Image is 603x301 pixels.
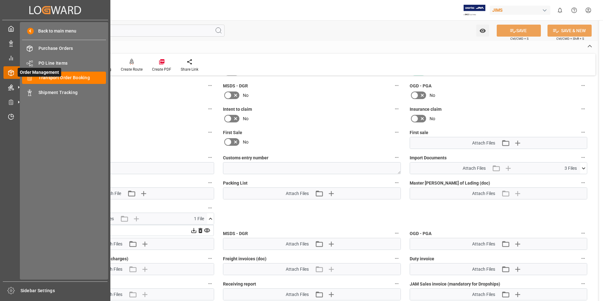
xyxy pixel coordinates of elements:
[393,81,401,90] button: MSDS - DGR
[223,106,252,113] span: Intent to claim
[18,68,61,77] span: Order Management
[472,241,495,247] span: Attach Files
[579,105,587,113] button: Insurance claim
[206,81,214,90] button: Customs documents sent to broker
[490,4,553,16] button: JIMS
[152,67,171,72] div: Create PDF
[22,86,106,98] a: Shipment Tracking
[38,60,106,67] span: PO Line Items
[472,140,495,146] span: Attach Files
[410,106,442,113] span: Insurance claim
[510,36,529,41] span: Ctrl/CMD + S
[22,57,106,69] a: PO Line Items
[410,83,431,89] span: OGD - PGA
[286,190,309,197] span: Attach Files
[553,3,567,17] button: show 0 new notifications
[490,6,550,15] div: JIMS
[579,254,587,263] button: Duty invoice
[99,291,122,298] span: Attach Files
[556,36,584,41] span: Ctrl/CMD + Shift + S
[463,165,486,172] span: Attach Files
[99,241,122,247] span: Attach Files
[579,153,587,162] button: Import Documents
[579,179,587,187] button: Master [PERSON_NAME] of Lading (doc)
[22,72,106,84] a: Transport Order Booking
[223,83,248,89] span: MSDS - DGR
[3,37,107,49] a: Data Management
[410,256,434,262] span: Duty invoice
[579,81,587,90] button: OGD - PGA
[223,129,242,136] span: First Sale
[3,110,107,123] a: Timeslot Management V2
[243,139,249,145] span: No
[430,115,435,122] span: No
[223,155,268,161] span: Customs entry number
[223,230,248,237] span: MSDS - DGR
[410,155,447,161] span: Import Documents
[567,3,581,17] button: Help Center
[476,25,489,37] button: open menu
[464,5,485,16] img: Exertis%20JAM%20-%20Email%20Logo.jpg_1722504956.jpg
[286,241,309,247] span: Attach Files
[547,25,592,37] button: SAVE & NEW
[38,74,106,81] span: Transport Order Booking
[497,25,541,37] button: SAVE
[393,153,401,162] button: Customs entry number
[410,281,500,287] span: JAM Sales invoice (mandatory for Dropships)
[393,128,401,136] button: First Sale
[206,204,214,212] button: Invoice from the Supplier (doc)
[223,180,248,186] span: Packing List
[579,128,587,136] button: First sale
[206,179,214,187] button: Shipping Letter of Instructions
[472,266,495,273] span: Attach Files
[410,180,490,186] span: Master [PERSON_NAME] of Lading (doc)
[223,281,256,287] span: Receiving report
[3,22,107,35] a: My Cockpit
[22,42,106,55] a: Purchase Orders
[393,280,401,288] button: Receiving report
[472,291,495,298] span: Attach Files
[38,45,106,52] span: Purchase Orders
[393,179,401,187] button: Packing List
[430,92,435,99] span: No
[393,105,401,113] button: Intent to claim
[99,266,122,273] span: Attach Files
[410,129,428,136] span: First sale
[565,165,577,172] span: 3 Files
[20,287,108,294] span: Sidebar Settings
[206,254,214,263] button: Quote (Freight and/or any additional charges)
[100,190,121,197] span: Attach File
[206,128,214,136] button: Carrier /Forwarder claim
[206,153,214,162] button: Customs clearance date
[243,115,249,122] span: No
[243,92,249,99] span: No
[40,227,210,234] div: [PERSON_NAME] Invoice (1).pdf
[223,256,266,262] span: Freight invoices (doc)
[286,291,309,298] span: Attach Files
[472,190,495,197] span: Attach Files
[38,89,106,96] span: Shipment Tracking
[181,67,198,72] div: Share Link
[579,280,587,288] button: JAM Sales invoice (mandatory for Dropships)
[34,28,76,34] span: Back to main menu
[194,215,204,222] span: 1 File
[393,254,401,263] button: Freight invoices (doc)
[37,162,214,174] input: DD.MM.YYYY
[393,229,401,237] button: MSDS - DGR
[206,105,214,113] button: Receiving report
[579,229,587,237] button: OGD - PGA
[3,52,107,64] a: My Reports
[29,25,225,37] input: Search Fields
[410,230,431,237] span: OGD - PGA
[286,266,309,273] span: Attach Files
[206,280,214,288] button: Claim documents
[121,67,143,72] div: Create Route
